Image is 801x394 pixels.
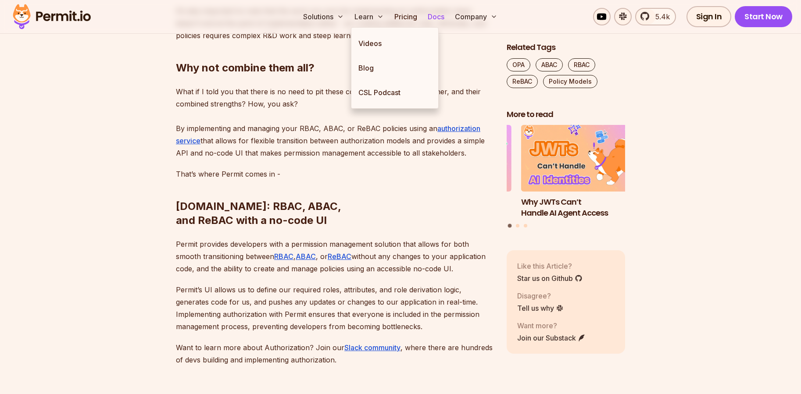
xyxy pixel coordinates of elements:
a: Why JWTs Can’t Handle AI Agent AccessWhy JWTs Can’t Handle AI Agent Access [521,125,640,219]
h2: Related Tags [507,42,625,53]
p: Want more? [517,320,586,331]
p: Want to learn more about Authorization? Join our , where there are hundreds of devs building and ... [176,341,493,366]
a: OPA [507,58,530,71]
h2: Why not combine them all? [176,26,493,75]
button: Learn [351,8,387,25]
a: ReBAC [507,75,538,88]
a: Slack community [344,343,400,352]
a: CSL Podcast [351,80,438,105]
h3: Why JWTs Can’t Handle AI Agent Access [521,197,640,219]
button: Go to slide 2 [516,224,519,228]
a: ABAC [296,252,316,261]
h3: Implementing Multi-Tenant RBAC in Nuxt.js [393,197,511,219]
p: Disagree? [517,291,564,301]
p: What if I told you that there is no need to pit these contenders against each other, and their co... [176,85,493,159]
div: Posts [507,125,625,229]
img: Why JWTs Can’t Handle AI Agent Access [521,125,640,192]
a: ABAC [536,58,563,71]
a: Sign In [687,6,732,27]
button: Go to slide 3 [524,224,527,228]
button: Solutions [300,8,347,25]
a: Pricing [391,8,421,25]
li: 1 of 3 [521,125,640,219]
a: Docs [424,8,448,25]
a: ReBAC [328,252,351,261]
h2: [DOMAIN_NAME]: RBAC, ABAC, and ReBAC with a no-code UI [176,164,493,227]
button: Company [451,8,501,25]
a: Policy Models [543,75,597,88]
a: 5.4k [635,8,676,25]
img: Permit logo [9,2,95,32]
img: Implementing Multi-Tenant RBAC in Nuxt.js [393,125,511,192]
a: Tell us why [517,303,564,313]
a: Star us on Github [517,273,583,284]
a: Start Now [735,6,792,27]
a: Join our Substack [517,333,586,343]
a: Videos [351,31,438,56]
li: 3 of 3 [393,125,511,219]
span: 5.4k [650,11,670,22]
p: That’s where Permit comes in - [176,168,493,180]
a: RBAC [568,58,595,71]
button: Go to slide 1 [508,224,512,228]
h2: More to read [507,109,625,120]
p: Permit’s UI allows us to define our required roles, attributes, and role derivation logic, genera... [176,284,493,333]
a: RBAC [274,252,293,261]
p: Like this Article? [517,261,583,271]
p: Permit provides developers with a permission management solution that allows for both smooth tran... [176,238,493,275]
a: Blog [351,56,438,80]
